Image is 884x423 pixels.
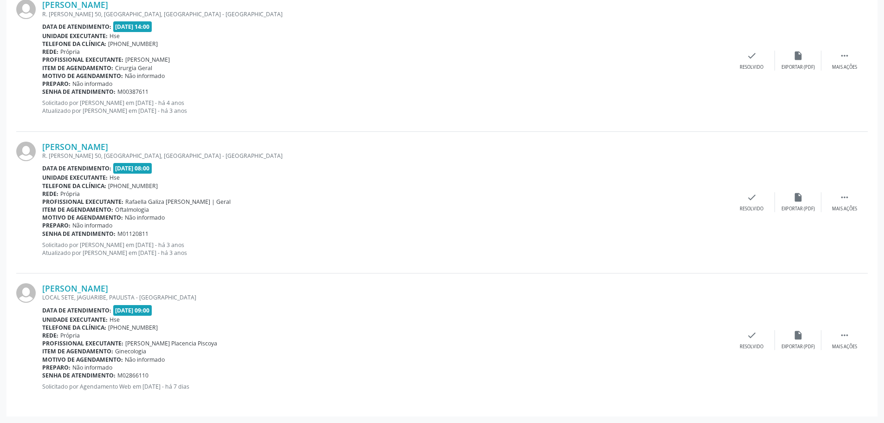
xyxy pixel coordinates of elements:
div: Mais ações [832,344,857,350]
span: [PHONE_NUMBER] [108,40,158,48]
b: Item de agendamento: [42,206,113,214]
b: Telefone da clínica: [42,40,106,48]
div: R. [PERSON_NAME] 50, [GEOGRAPHIC_DATA], [GEOGRAPHIC_DATA] - [GEOGRAPHIC_DATA] [42,10,729,18]
span: Rafaella Galiza [PERSON_NAME] | Geral [125,198,231,206]
b: Profissional executante: [42,56,123,64]
i: insert_drive_file [793,51,803,61]
b: Data de atendimento: [42,306,111,314]
b: Motivo de agendamento: [42,72,123,80]
b: Profissional executante: [42,339,123,347]
span: Não informado [125,72,165,80]
span: Não informado [72,364,112,371]
b: Rede: [42,332,58,339]
b: Rede: [42,190,58,198]
i: check [747,51,757,61]
span: Oftalmologia [115,206,149,214]
div: Exportar (PDF) [781,344,815,350]
span: [PHONE_NUMBER] [108,324,158,332]
div: Resolvido [740,344,763,350]
span: [DATE] 08:00 [113,163,152,174]
span: Própria [60,332,80,339]
b: Telefone da clínica: [42,182,106,190]
span: [PERSON_NAME] [125,56,170,64]
span: [DATE] 09:00 [113,305,152,316]
b: Profissional executante: [42,198,123,206]
b: Telefone da clínica: [42,324,106,332]
b: Item de agendamento: [42,347,113,355]
b: Preparo: [42,221,71,229]
div: Exportar (PDF) [781,206,815,212]
b: Senha de atendimento: [42,371,116,379]
b: Unidade executante: [42,174,108,182]
b: Preparo: [42,364,71,371]
i:  [839,51,850,61]
b: Data de atendimento: [42,164,111,172]
span: Hse [110,174,120,182]
i:  [839,330,850,340]
div: Resolvido [740,64,763,71]
i: insert_drive_file [793,330,803,340]
i: check [747,330,757,340]
span: Hse [110,316,120,324]
i: insert_drive_file [793,192,803,202]
b: Motivo de agendamento: [42,356,123,364]
span: Hse [110,32,120,40]
span: Não informado [72,221,112,229]
a: [PERSON_NAME] [42,283,108,293]
div: LOCAL SETE, JAGUARIBE, PAULISTA - [GEOGRAPHIC_DATA] [42,293,729,301]
i: check [747,192,757,202]
b: Data de atendimento: [42,23,111,31]
span: M02866110 [117,371,148,379]
img: img [16,142,36,161]
span: M00387611 [117,88,148,96]
b: Item de agendamento: [42,64,113,72]
div: Resolvido [740,206,763,212]
span: Não informado [125,356,165,364]
b: Unidade executante: [42,316,108,324]
img: img [16,283,36,303]
span: Não informado [72,80,112,88]
span: Cirurgia Geral [115,64,152,72]
div: R. [PERSON_NAME] 50, [GEOGRAPHIC_DATA], [GEOGRAPHIC_DATA] - [GEOGRAPHIC_DATA] [42,152,729,160]
p: Solicitado por [PERSON_NAME] em [DATE] - há 3 anos Atualizado por [PERSON_NAME] em [DATE] - há 3 ... [42,241,729,257]
span: Ginecologia [115,347,146,355]
p: Solicitado por Agendamento Web em [DATE] - há 7 dias [42,383,729,390]
i:  [839,192,850,202]
b: Motivo de agendamento: [42,214,123,221]
b: Preparo: [42,80,71,88]
span: [DATE] 14:00 [113,21,152,32]
b: Senha de atendimento: [42,88,116,96]
span: [PERSON_NAME] Placencia Piscoya [125,339,217,347]
a: [PERSON_NAME] [42,142,108,152]
span: Própria [60,48,80,56]
b: Rede: [42,48,58,56]
p: Solicitado por [PERSON_NAME] em [DATE] - há 4 anos Atualizado por [PERSON_NAME] em [DATE] - há 3 ... [42,99,729,115]
div: Mais ações [832,64,857,71]
span: Não informado [125,214,165,221]
b: Unidade executante: [42,32,108,40]
div: Mais ações [832,206,857,212]
b: Senha de atendimento: [42,230,116,238]
span: Própria [60,190,80,198]
span: [PHONE_NUMBER] [108,182,158,190]
span: M01120811 [117,230,148,238]
div: Exportar (PDF) [781,64,815,71]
